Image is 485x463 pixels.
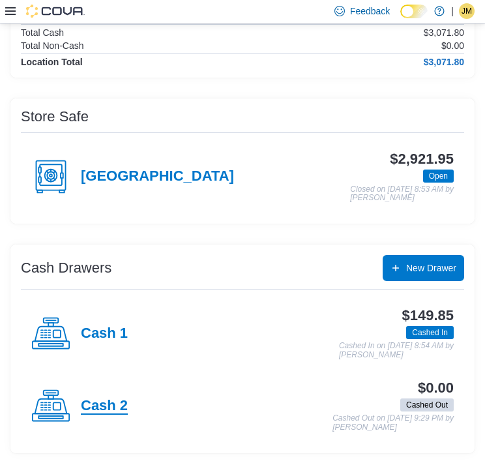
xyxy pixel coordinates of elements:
[429,170,448,182] span: Open
[424,27,464,38] p: $3,071.80
[390,151,454,167] h3: $2,921.95
[21,40,84,51] h6: Total Non-Cash
[400,18,401,19] span: Dark Mode
[418,380,454,396] h3: $0.00
[441,40,464,51] p: $0.00
[383,255,464,281] button: New Drawer
[462,3,472,19] span: JM
[21,260,111,276] h3: Cash Drawers
[406,399,448,411] span: Cashed Out
[350,5,390,18] span: Feedback
[21,109,89,125] h3: Store Safe
[332,414,454,432] p: Cashed Out on [DATE] 9:29 PM by [PERSON_NAME]
[81,398,128,415] h4: Cash 2
[424,57,464,67] h4: $3,071.80
[406,326,454,339] span: Cashed In
[423,170,454,183] span: Open
[406,261,456,275] span: New Drawer
[339,342,454,359] p: Cashed In on [DATE] 8:54 AM by [PERSON_NAME]
[402,308,454,323] h3: $149.85
[26,5,85,18] img: Cova
[459,3,475,19] div: James Mussellam
[81,325,128,342] h4: Cash 1
[400,398,454,411] span: Cashed Out
[21,57,83,67] h4: Location Total
[412,327,448,338] span: Cashed In
[350,185,454,203] p: Closed on [DATE] 8:53 AM by [PERSON_NAME]
[81,168,234,185] h4: [GEOGRAPHIC_DATA]
[451,3,454,19] p: |
[400,5,428,18] input: Dark Mode
[21,27,64,38] h6: Total Cash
